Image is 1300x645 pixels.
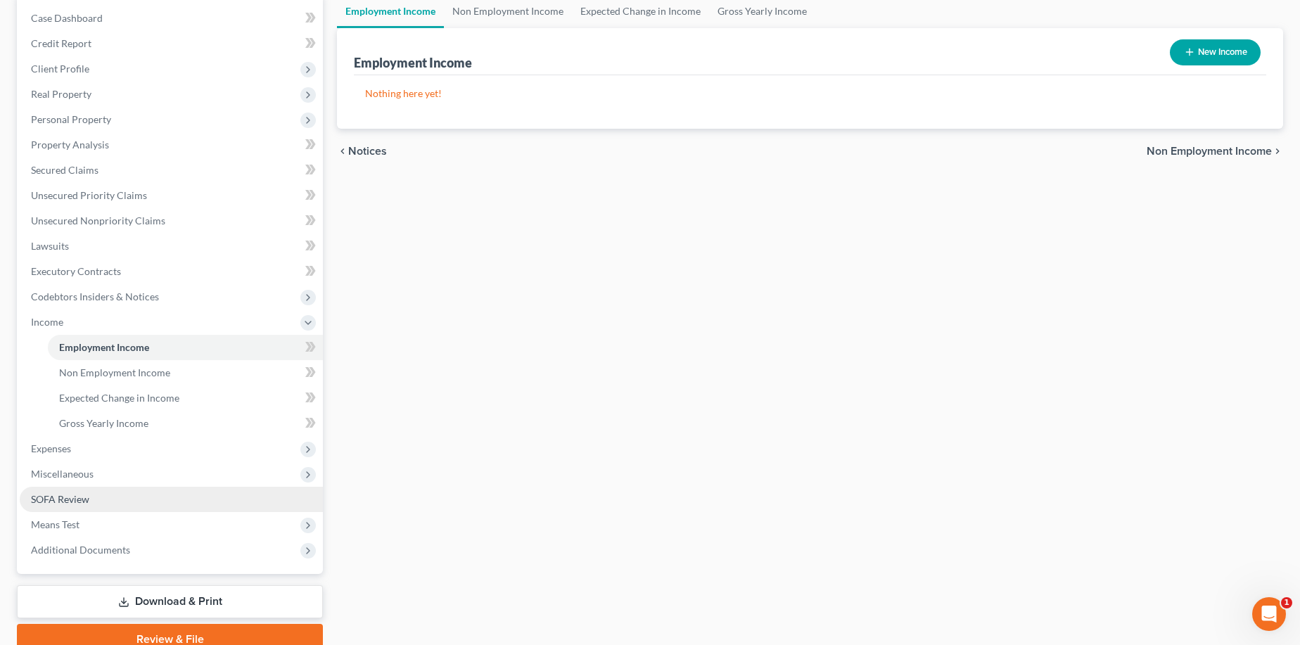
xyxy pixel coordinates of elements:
span: Personal Property [31,113,111,125]
span: Secured Claims [31,164,98,176]
span: Unsecured Priority Claims [31,189,147,201]
span: Notices [348,146,387,157]
span: Non Employment Income [59,366,170,378]
a: Employment Income [48,335,323,360]
span: 1 [1281,597,1292,608]
iframe: Intercom live chat [1252,597,1286,631]
span: Employment Income [59,341,149,353]
a: Property Analysis [20,132,323,158]
button: New Income [1170,39,1261,65]
span: Non Employment Income [1147,146,1272,157]
i: chevron_right [1272,146,1283,157]
span: Means Test [31,518,79,530]
span: Real Property [31,88,91,100]
span: Credit Report [31,37,91,49]
a: Executory Contracts [20,259,323,284]
a: Credit Report [20,31,323,56]
a: Case Dashboard [20,6,323,31]
span: Expected Change in Income [59,392,179,404]
span: Unsecured Nonpriority Claims [31,215,165,226]
a: Unsecured Priority Claims [20,183,323,208]
a: Expected Change in Income [48,385,323,411]
a: SOFA Review [20,487,323,512]
i: chevron_left [337,146,348,157]
button: Non Employment Income chevron_right [1147,146,1283,157]
span: Case Dashboard [31,12,103,24]
a: Download & Print [17,585,323,618]
span: Client Profile [31,63,89,75]
a: Lawsuits [20,234,323,259]
span: Lawsuits [31,240,69,252]
button: chevron_left Notices [337,146,387,157]
div: Employment Income [354,54,472,71]
a: Secured Claims [20,158,323,183]
span: Gross Yearly Income [59,417,148,429]
a: Non Employment Income [48,360,323,385]
span: Expenses [31,442,71,454]
span: Codebtors Insiders & Notices [31,290,159,302]
span: Income [31,316,63,328]
span: SOFA Review [31,493,89,505]
p: Nothing here yet! [365,87,1255,101]
a: Unsecured Nonpriority Claims [20,208,323,234]
span: Additional Documents [31,544,130,556]
a: Gross Yearly Income [48,411,323,436]
span: Executory Contracts [31,265,121,277]
span: Miscellaneous [31,468,94,480]
span: Property Analysis [31,139,109,151]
